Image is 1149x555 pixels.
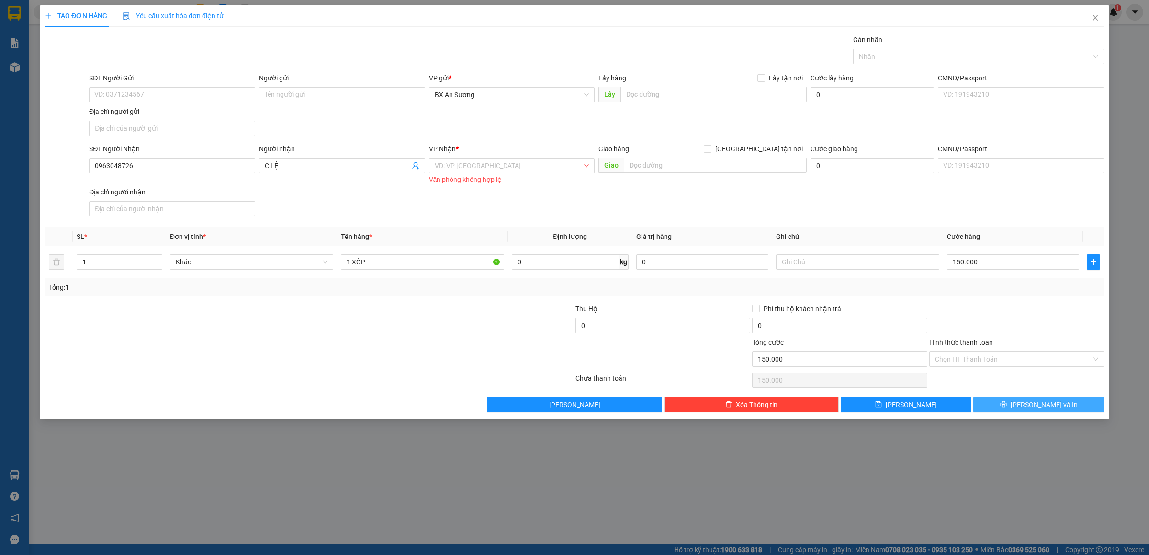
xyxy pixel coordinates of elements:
span: Khác [176,255,327,269]
input: Cước giao hàng [811,158,934,173]
input: Dọc đường [620,87,807,102]
input: Địa chỉ của người gửi [89,121,255,136]
span: Phí thu hộ khách nhận trả [760,304,845,314]
input: Dọc đường [624,158,807,173]
span: kg [619,254,629,270]
div: VP gửi [429,73,595,83]
div: Văn phòng không hợp lệ [429,174,595,185]
span: Tổng cước [752,339,784,346]
span: Decrease Value [151,262,162,269]
div: SĐT Người Nhận [89,144,255,154]
span: Lấy [598,87,620,102]
button: [PERSON_NAME] [487,397,662,412]
img: icon [123,12,130,20]
span: Đơn vị tính [170,233,206,240]
span: [GEOGRAPHIC_DATA] tận nơi [711,144,807,154]
span: Xóa Thông tin [736,399,777,410]
div: Tổng: 1 [49,282,443,293]
span: Giao hàng [598,145,629,153]
span: down [154,263,160,269]
button: printer[PERSON_NAME] và In [973,397,1104,412]
span: TẠO ĐƠN HÀNG [45,12,107,20]
span: Increase Value [151,255,162,262]
span: save [875,401,882,408]
input: Ghi Chú [776,254,939,270]
div: Người gửi [259,73,425,83]
span: [PERSON_NAME] và In [1011,399,1078,410]
span: user-add [412,162,419,170]
input: Cước lấy hàng [811,87,934,102]
span: Giá trị hàng [636,233,672,240]
label: Cước giao hàng [811,145,858,153]
button: plus [1087,254,1100,270]
span: delete [725,401,732,408]
label: Hình thức thanh toán [929,339,993,346]
div: CMND/Passport [938,144,1104,154]
div: CMND/Passport [938,73,1104,83]
span: printer [1000,401,1007,408]
span: Lấy tận nơi [765,73,807,83]
div: Người nhận [259,144,425,154]
span: plus [1087,258,1100,266]
button: save[PERSON_NAME] [841,397,971,412]
label: Cước lấy hàng [811,74,854,82]
span: Yêu cầu xuất hóa đơn điện tử [123,12,224,20]
button: delete [49,254,64,270]
span: Tên hàng [341,233,372,240]
input: Địa chỉ của người nhận [89,201,255,216]
label: Gán nhãn [853,36,882,44]
input: 0 [636,254,768,270]
div: Địa chỉ người nhận [89,187,255,197]
button: deleteXóa Thông tin [664,397,839,412]
span: VP Nhận [429,145,456,153]
span: Thu Hộ [575,305,597,313]
th: Ghi chú [772,227,943,246]
span: SL [77,233,84,240]
div: Chưa thanh toán [574,373,751,390]
span: Định lượng [553,233,587,240]
span: Giao [598,158,624,173]
span: up [154,256,160,262]
button: Close [1082,5,1109,32]
span: close [1092,14,1099,22]
span: Cước hàng [947,233,980,240]
div: Địa chỉ người gửi [89,106,255,117]
span: plus [45,12,52,19]
span: Lấy hàng [598,74,626,82]
div: SĐT Người Gửi [89,73,255,83]
span: [PERSON_NAME] [886,399,937,410]
span: [PERSON_NAME] [549,399,600,410]
input: VD: Bàn, Ghế [341,254,504,270]
span: BX An Sương [435,88,589,102]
